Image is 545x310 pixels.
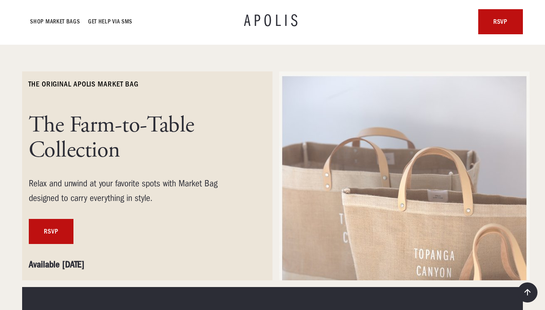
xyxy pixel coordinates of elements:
a: rsvp [478,9,523,34]
a: RSVP [29,219,73,244]
h1: The Farm-to-Table Collection [29,113,246,163]
a: GET HELP VIA SMS [88,17,133,27]
div: Relax and unwind at your favorite spots with Market Bag designed to carry everything in style. [29,176,246,206]
h6: The ORIGINAL Apolis market bag [29,79,139,89]
a: Shop Market bags [30,17,80,27]
strong: Available [DATE] [29,259,84,270]
a: APOLIS [244,13,301,30]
